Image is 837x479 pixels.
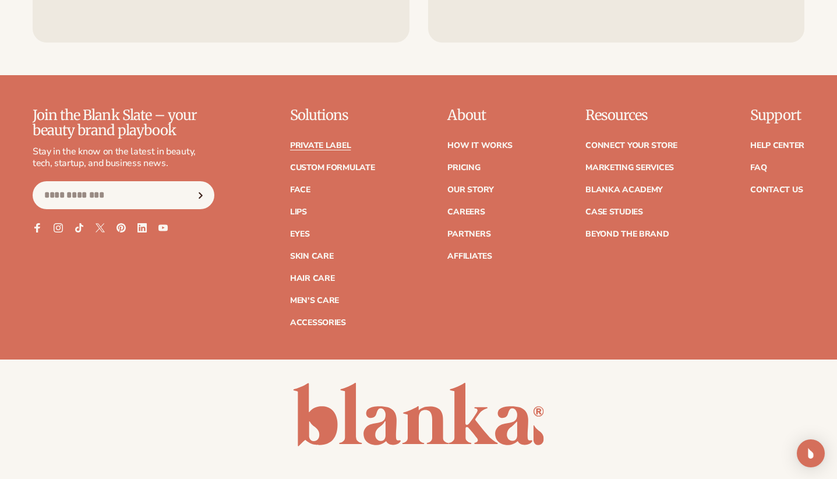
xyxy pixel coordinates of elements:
[750,108,804,123] p: Support
[585,186,663,194] a: Blanka Academy
[585,108,677,123] p: Resources
[290,142,351,150] a: Private label
[290,108,375,123] p: Solutions
[290,319,346,327] a: Accessories
[447,230,490,238] a: Partners
[585,230,669,238] a: Beyond the brand
[447,108,513,123] p: About
[290,274,334,283] a: Hair Care
[750,164,767,172] a: FAQ
[188,181,214,209] button: Subscribe
[290,164,375,172] a: Custom formulate
[750,142,804,150] a: Help Center
[447,164,480,172] a: Pricing
[290,230,310,238] a: Eyes
[750,186,803,194] a: Contact Us
[290,208,307,216] a: Lips
[33,146,214,170] p: Stay in the know on the latest in beauty, tech, startup, and business news.
[447,186,493,194] a: Our Story
[447,208,485,216] a: Careers
[447,142,513,150] a: How It Works
[447,252,492,260] a: Affiliates
[585,142,677,150] a: Connect your store
[290,252,333,260] a: Skin Care
[290,297,339,305] a: Men's Care
[290,186,310,194] a: Face
[797,439,825,467] div: Open Intercom Messenger
[585,208,643,216] a: Case Studies
[33,108,214,139] p: Join the Blank Slate – your beauty brand playbook
[585,164,674,172] a: Marketing services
